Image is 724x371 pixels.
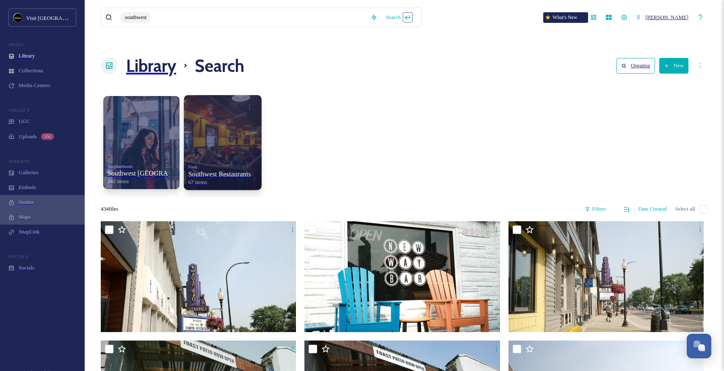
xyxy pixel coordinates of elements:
h1: Library [126,55,176,76]
span: Uploads [19,134,37,140]
span: Visit [GEOGRAPHIC_DATA] [26,14,93,21]
img: ferndalestock-dr-2025 (8).jpg [508,221,706,333]
span: southwest [121,12,151,23]
span: [PERSON_NAME] [645,14,688,20]
span: Southwest [GEOGRAPHIC_DATA] [108,170,207,177]
span: Food [188,165,196,169]
a: [PERSON_NAME] [632,10,693,25]
img: VISIT%20DETROIT%20LOGO%20-%20BLACK%20BACKGROUND.png [14,14,22,22]
span: Socials [19,265,34,271]
span: WIDGETS [8,159,30,164]
span: Stories [19,199,34,206]
img: ferndalestock-dr-2025 (24).jpg [101,221,298,333]
a: NeighborhoodsSouthwest [GEOGRAPHIC_DATA]242 items [108,162,207,184]
span: Maps [19,214,30,220]
span: COLLECT [8,107,30,113]
span: Galleries [19,170,38,176]
button: New [659,58,688,74]
span: Neighborhoods [108,164,133,169]
button: Open Chat [687,334,711,358]
div: What's New [543,12,588,23]
span: Embeds [19,184,36,191]
span: SnapLink [19,229,40,235]
span: SOCIALS [8,254,28,259]
span: 67 items [188,179,207,185]
span: Media Centres [19,82,50,89]
span: Collections [19,68,43,74]
div: 350 [41,133,54,140]
button: Organise [616,58,655,74]
a: Organise [616,58,659,74]
span: 242 items [108,179,129,184]
span: Library [19,53,35,59]
span: Southwest Restaurants [188,170,251,177]
span: 434 file s [101,206,118,212]
a: Library [126,44,176,88]
div: Date Created [634,202,671,217]
a: FoodSouthwest Restaurants67 items [188,162,251,185]
span: Select all [675,206,695,212]
img: ferndalestock-dr-2025 (7).jpg [304,221,502,333]
span: MEDIA [8,42,24,47]
a: What's New [543,12,581,23]
div: Filters [580,202,611,217]
h1: Search [195,55,244,76]
div: Search [381,8,417,27]
span: UGC [19,118,30,125]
